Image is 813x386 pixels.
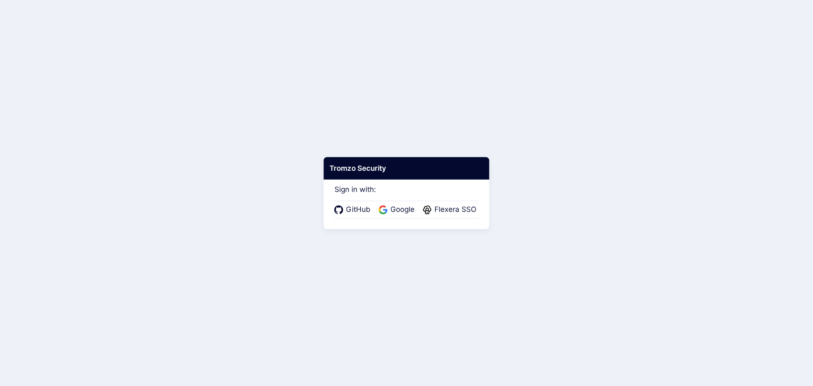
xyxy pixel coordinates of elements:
span: GitHub [343,204,373,215]
div: Sign in with: [335,173,479,218]
a: Flexera SSO [423,204,479,215]
a: GitHub [335,204,373,215]
span: Flexera SSO [432,204,479,215]
div: Tromzo Security [324,157,489,180]
span: Google [388,204,417,215]
a: Google [379,204,417,215]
